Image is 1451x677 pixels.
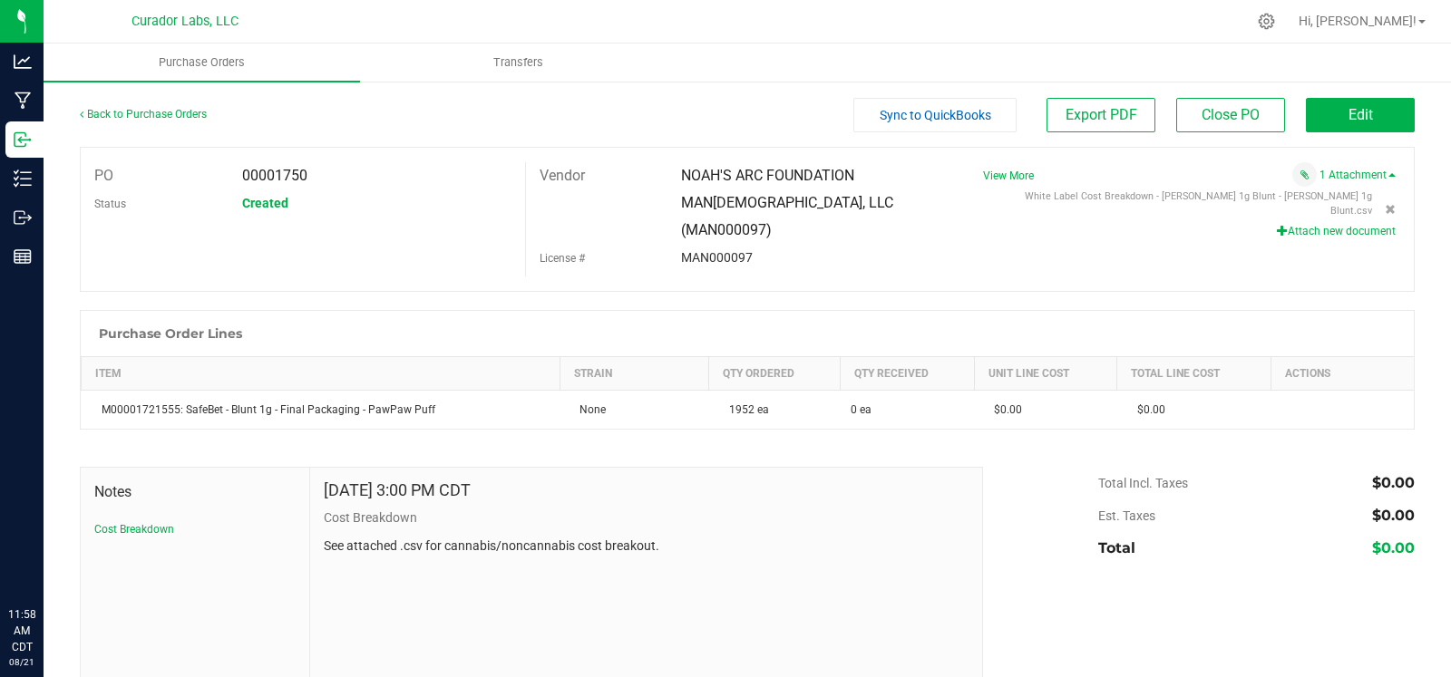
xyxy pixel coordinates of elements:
button: Sync to QuickBooks [853,98,1017,132]
span: NOAH'S ARC FOUNDATION MAN[DEMOGRAPHIC_DATA], LLC (MAN000097) [681,167,893,238]
inline-svg: Inventory [14,169,32,188]
label: License # [540,245,585,272]
inline-svg: Outbound [14,208,32,227]
span: Purchase Orders [134,54,269,71]
span: Remove attachment [1385,204,1396,217]
span: MAN000097 [681,250,753,265]
span: Export PDF [1066,106,1137,123]
h4: [DATE] 3:00 PM CDT [324,481,471,499]
span: View file [1025,190,1372,217]
iframe: Resource center [18,532,73,586]
th: Actions [1271,357,1414,391]
a: Transfers [360,44,677,82]
span: 0 ea [851,401,872,418]
span: $0.00 [1128,403,1165,416]
th: Item [82,357,560,391]
span: Curador Labs, LLC [131,14,239,29]
a: View More [983,169,1034,182]
span: 00001750 [242,167,307,184]
p: 08/21 [8,655,35,669]
p: Cost Breakdown [324,508,969,527]
div: Manage settings [1255,13,1278,30]
a: Purchase Orders [44,44,360,82]
span: Sync to QuickBooks [880,108,991,122]
h1: Purchase Order Lines [99,326,242,341]
span: $0.00 [985,403,1022,416]
span: Total Incl. Taxes [1098,476,1188,490]
inline-svg: Inbound [14,131,32,149]
span: $0.00 [1372,507,1415,524]
p: See attached .csv for cannabis/noncannabis cost breakout. [324,537,969,556]
span: Est. Taxes [1098,508,1155,523]
label: Status [94,190,126,218]
th: Total Line Cost [1117,357,1271,391]
span: None [570,403,606,416]
span: 1952 ea [720,403,769,416]
span: Attach a document [1292,162,1317,187]
label: PO [94,162,113,189]
th: Qty Received [840,357,974,391]
th: Qty Ordered [709,357,840,391]
span: $0.00 [1372,474,1415,491]
inline-svg: Analytics [14,53,32,71]
span: Total [1098,539,1135,556]
span: Created [242,196,288,210]
span: Hi, [PERSON_NAME]! [1299,14,1417,28]
span: Close PO [1202,106,1260,123]
span: Notes [94,481,296,503]
a: Back to Purchase Orders [80,108,207,121]
button: Edit [1306,98,1415,132]
th: Strain [560,357,708,391]
a: 1 Attachment [1320,169,1396,181]
inline-svg: Manufacturing [14,92,32,110]
button: Cost Breakdown [94,521,174,537]
inline-svg: Reports [14,247,32,266]
button: Export PDF [1047,98,1155,132]
th: Unit Line Cost [974,357,1117,391]
span: $0.00 [1372,539,1415,556]
label: Vendor [540,162,585,189]
span: Edit [1349,106,1373,123]
button: Close PO [1176,98,1285,132]
button: Attach new document [1277,223,1396,239]
span: Transfers [469,54,568,71]
div: M00001721555: SafeBet - Blunt 1g - Final Packaging - PawPaw Puff [93,401,550,418]
p: 11:58 AM CDT [8,606,35,655]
